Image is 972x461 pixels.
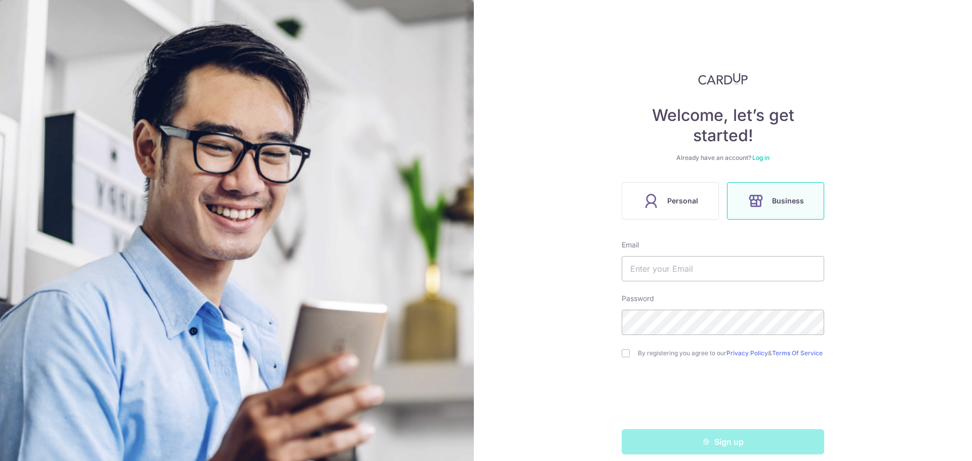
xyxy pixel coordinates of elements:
[638,349,824,357] label: By registering you agree to our &
[772,195,804,207] span: Business
[622,240,639,250] label: Email
[622,294,654,304] label: Password
[752,154,769,161] a: Log in
[726,349,768,357] a: Privacy Policy
[698,73,748,85] img: CardUp Logo
[772,349,823,357] a: Terms Of Service
[618,182,723,220] a: Personal
[723,182,828,220] a: Business
[646,378,800,417] iframe: reCAPTCHA
[622,105,824,146] h4: Welcome, let’s get started!
[622,154,824,162] div: Already have an account?
[622,256,824,281] input: Enter your Email
[667,195,698,207] span: Personal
